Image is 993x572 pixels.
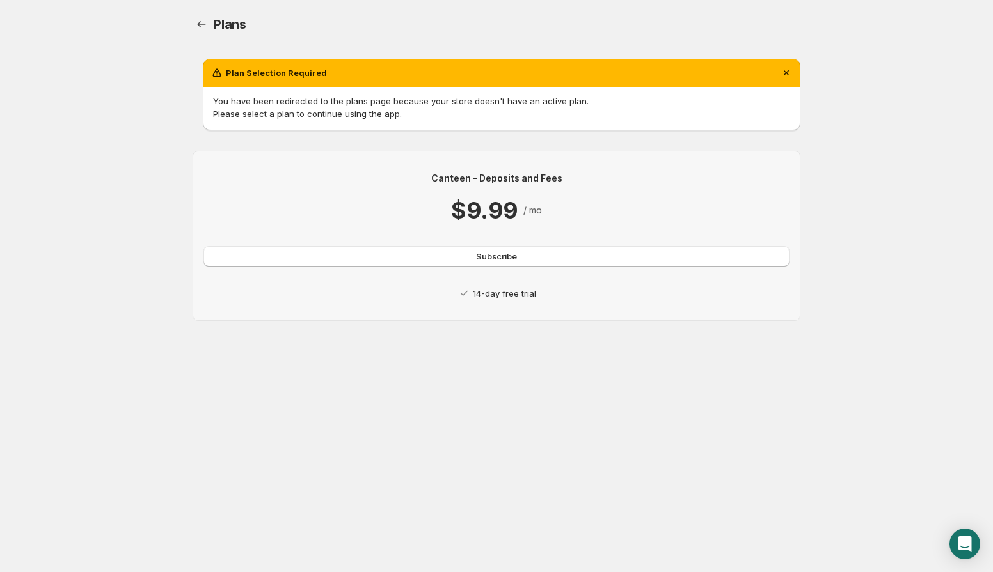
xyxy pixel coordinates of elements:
p: Please select a plan to continue using the app. [213,107,790,120]
h2: Plan Selection Required [226,66,327,79]
p: $9.99 [451,195,518,226]
p: You have been redirected to the plans page because your store doesn't have an active plan. [213,95,790,107]
p: Canteen - Deposits and Fees [203,172,790,185]
span: Subscribe [476,250,517,263]
p: / mo [523,204,542,217]
div: Open Intercom Messenger [949,529,980,559]
button: Dismiss notification [777,64,795,82]
span: Plans [213,17,246,32]
a: Home [193,15,211,33]
p: 14-day free trial [473,287,536,300]
button: Subscribe [203,246,790,267]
